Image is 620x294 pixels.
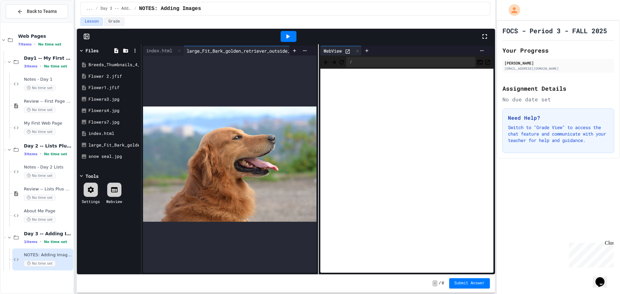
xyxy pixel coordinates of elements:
span: • [34,42,36,47]
span: • [40,239,41,244]
span: Day 3 -- Adding Images [24,231,72,237]
span: No time set [44,152,67,156]
span: No time set [44,240,67,244]
div: [EMAIL_ADDRESS][DOMAIN_NAME] [504,66,612,71]
span: No time set [24,173,56,179]
span: No time set [24,85,56,91]
span: Forward [331,58,337,66]
h2: Your Progress [502,46,614,55]
iframe: chat widget [566,240,614,268]
span: • [40,151,41,157]
div: index.html [88,130,139,137]
iframe: chat widget [593,268,614,288]
span: No time set [24,195,56,201]
button: Lesson [80,17,103,26]
div: Flowers7.jpg [88,119,139,126]
div: Files [86,47,98,54]
span: No time set [44,64,67,68]
span: Back to Teams [27,8,57,15]
span: Review -- Lists Plus Notes [24,187,72,192]
span: Day 3 -- Adding Images [100,6,131,11]
span: No time set [24,107,56,113]
span: ... [86,6,93,11]
span: NOTES: Adding Images [139,5,201,13]
div: Chat with us now!Close [3,3,45,41]
iframe: Web Preview [320,69,493,273]
span: Day1 -- My First Page [24,55,72,61]
span: / [96,6,98,11]
div: large_Fit_Bark_golden_retriever_outside_mountains_d6d33aeec8.jpg [183,46,363,56]
div: Webview [106,198,122,204]
div: Flower 2.jfif [88,73,139,80]
span: / [439,281,441,286]
span: No time set [38,42,61,46]
div: Breeds_Thumbnails_4_1_833358e4-eda0-43b3-898f-297e33980ab4_900x.webp [88,62,139,68]
span: Submit Answer [454,281,485,286]
span: Day 2 -- Lists Plus... [24,143,72,149]
div: Flowers4.jpg [88,107,139,114]
span: • [40,64,41,69]
button: Refresh [338,58,345,66]
span: No time set [24,260,56,267]
span: - [432,280,437,287]
span: About Me Page [24,208,72,214]
div: snow seal.jpg [88,153,139,160]
span: 1 items [24,240,37,244]
h1: FOCS - Period 3 - FALL 2025 [502,26,607,35]
div: / [346,57,475,67]
h3: Need Help? [508,114,609,122]
span: 7 items [18,42,32,46]
div: Tools [86,173,98,179]
div: index.html [143,46,183,56]
span: Notes - Day 2 Lists [24,165,72,170]
button: Open in new tab [484,58,491,66]
div: No due date set [502,96,614,103]
div: My Account [502,3,522,17]
span: No time set [24,129,56,135]
div: large_Fit_Bark_golden_retriever_outside_mountains_d6d33aeec8.jpg [88,142,139,148]
div: Settings [82,198,100,204]
span: No time set [24,217,56,223]
div: WebView [320,47,345,54]
h2: Assignment Details [502,84,614,93]
span: NOTES: Adding Images [24,252,72,258]
span: / [134,6,136,11]
div: Flowers3.jpg [88,96,139,103]
div: index.html [143,47,175,54]
div: large_Fit_Bark_golden_retriever_outside_mountains_d6d33aeec8.jpg [183,47,355,54]
span: 3 items [24,64,37,68]
button: Grade [104,17,124,26]
div: Flower1.jfif [88,85,139,91]
span: Web Pages [18,33,72,39]
span: Review -- First Page Notes [24,99,72,104]
span: My First Web Page [24,121,72,126]
span: Back [323,58,329,66]
div: WebView [320,46,362,56]
img: Z [143,106,316,222]
button: Back to Teams [6,5,68,18]
button: Submit Answer [449,278,490,289]
span: 3 items [24,152,37,156]
button: Console [477,58,483,66]
div: [PERSON_NAME] [504,60,612,66]
span: Notes - Day 1 [24,77,72,82]
p: Switch to "Grade View" to access the chat feature and communicate with your teacher for help and ... [508,124,609,144]
span: 0 [442,281,444,286]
